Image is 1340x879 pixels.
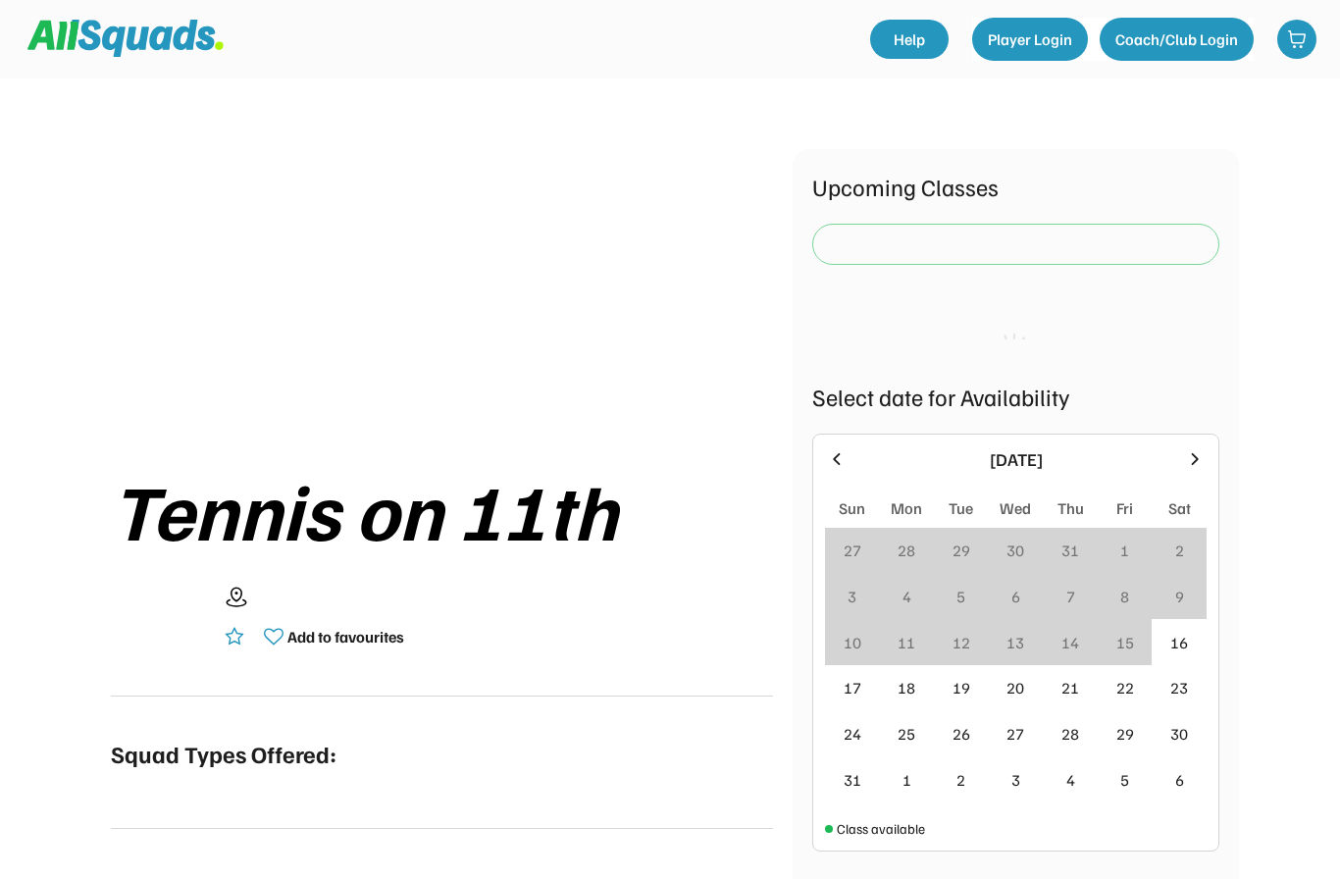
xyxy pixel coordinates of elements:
div: Select date for Availability [812,379,1219,414]
div: 28 [898,539,915,562]
div: Sat [1168,496,1191,520]
div: 3 [1011,768,1020,792]
div: 24 [844,722,861,746]
div: 27 [844,539,861,562]
div: Fri [1116,496,1133,520]
div: 22 [1116,676,1134,699]
button: Coach/Club Login [1100,18,1254,61]
div: 21 [1061,676,1079,699]
div: Class available [837,818,925,839]
div: Squad Types Offered: [111,736,336,771]
div: 13 [1006,631,1024,654]
div: Tennis on 11th [111,466,773,552]
div: 1 [1120,539,1129,562]
img: shopping-cart-01%20%281%29.svg [1287,29,1307,49]
div: 30 [1006,539,1024,562]
div: 11 [898,631,915,654]
div: 19 [953,676,970,699]
img: Squad%20Logo.svg [27,20,224,57]
div: 31 [844,768,861,792]
div: Wed [1000,496,1031,520]
div: 23 [1170,676,1188,699]
div: 1 [902,768,911,792]
div: 10 [844,631,861,654]
div: 29 [953,539,970,562]
div: 28 [1061,722,1079,746]
div: 5 [1120,768,1129,792]
div: 29 [1116,722,1134,746]
div: Sun [839,496,865,520]
div: 4 [902,585,911,608]
div: 14 [1061,631,1079,654]
div: [DATE] [858,446,1173,473]
div: 12 [953,631,970,654]
div: 2 [956,768,965,792]
div: 20 [1006,676,1024,699]
img: yH5BAEAAAAALAAAAAABAAEAAAIBRAA7 [173,149,712,442]
div: 25 [898,722,915,746]
img: yH5BAEAAAAALAAAAAABAAEAAAIBRAA7 [111,568,209,666]
div: 15 [1116,631,1134,654]
div: 30 [1170,722,1188,746]
div: 2 [1175,539,1184,562]
div: Thu [1057,496,1084,520]
div: 18 [898,676,915,699]
div: 6 [1175,768,1184,792]
div: Add to favourites [287,625,404,648]
button: Player Login [972,18,1088,61]
div: 9 [1175,585,1184,608]
div: Mon [891,496,922,520]
div: 16 [1170,631,1188,654]
div: Upcoming Classes [812,169,1219,204]
div: 27 [1006,722,1024,746]
div: 4 [1066,768,1075,792]
div: 6 [1011,585,1020,608]
a: Help [870,20,949,59]
div: 17 [844,676,861,699]
div: 5 [956,585,965,608]
div: Tue [949,496,973,520]
div: 31 [1061,539,1079,562]
div: 8 [1120,585,1129,608]
div: 7 [1066,585,1075,608]
div: 3 [848,585,856,608]
div: 26 [953,722,970,746]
